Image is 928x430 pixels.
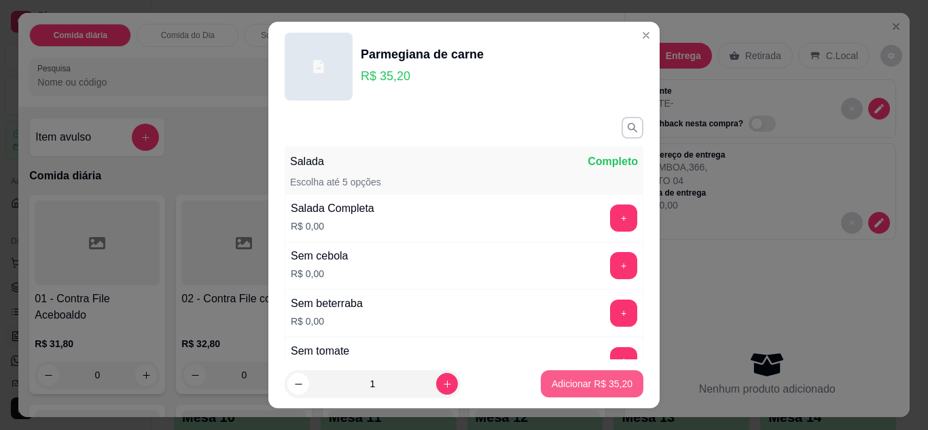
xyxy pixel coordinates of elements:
[290,154,324,170] p: Salada
[552,377,632,391] p: Adicionar R$ 35,20
[610,300,637,327] button: add
[287,373,309,395] button: decrease-product-quantity
[291,315,363,328] p: R$ 0,00
[291,219,374,233] p: R$ 0,00
[635,24,657,46] button: Close
[291,248,349,264] div: Sem cebola
[436,373,458,395] button: increase-product-quantity
[541,370,643,397] button: Adicionar R$ 35,20
[610,252,637,279] button: add
[361,45,484,64] div: Parmegiana de carne
[291,343,349,359] div: Sem tomate
[291,267,349,281] p: R$ 0,00
[361,67,484,86] p: R$ 35,20
[610,347,637,374] button: add
[291,200,374,217] div: Salada Completa
[610,204,637,232] button: add
[588,154,638,170] p: Completo
[291,295,363,312] div: Sem beterraba
[290,175,381,189] p: Escolha até 5 opções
